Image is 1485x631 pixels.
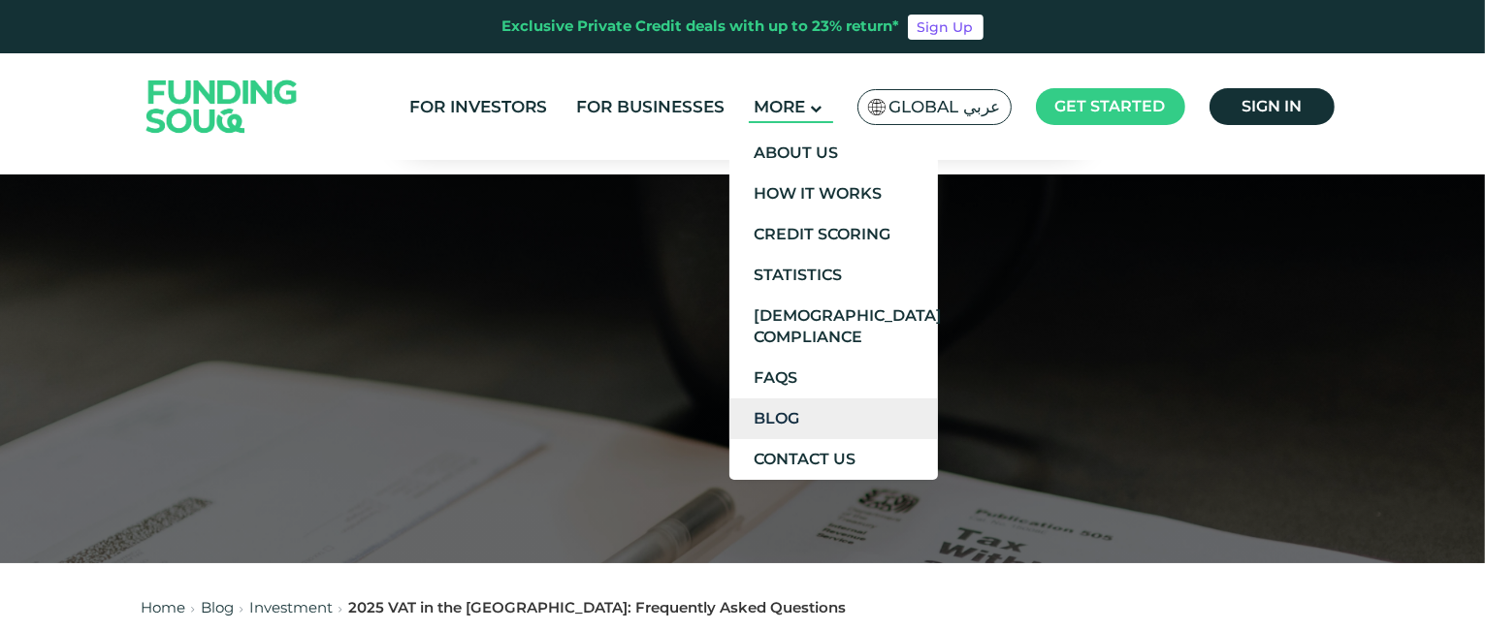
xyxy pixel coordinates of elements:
[729,214,938,255] a: Credit Scoring
[729,133,938,174] a: About Us
[754,97,805,116] span: More
[1210,88,1335,125] a: Sign in
[868,99,886,115] img: SA Flag
[1055,97,1166,115] span: Get started
[729,296,938,358] a: [DEMOGRAPHIC_DATA] Compliance
[729,398,938,439] a: Blog
[908,15,984,40] a: Sign Up
[349,597,847,619] div: 2025 VAT in the [GEOGRAPHIC_DATA]: Frequently Asked Questions
[729,255,938,296] a: Statistics
[142,598,186,616] a: Home
[404,91,552,123] a: For Investors
[729,358,938,398] a: FAQs
[729,174,938,214] a: How It Works
[889,96,1001,118] span: Global عربي
[1242,97,1302,115] span: Sign in
[729,439,938,480] a: Contact Us
[127,57,317,155] img: Logo
[502,16,900,38] div: Exclusive Private Credit deals with up to 23% return*
[250,598,334,616] a: Investment
[571,91,729,123] a: For Businesses
[202,598,235,616] a: Blog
